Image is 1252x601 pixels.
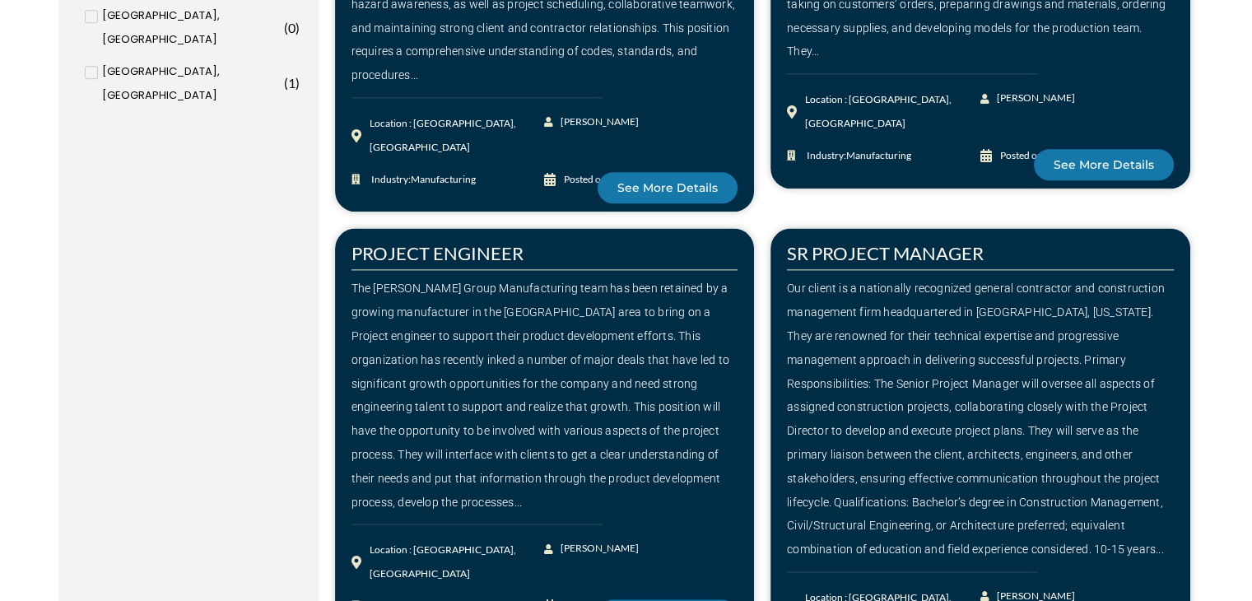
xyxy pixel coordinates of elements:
div: Location : [GEOGRAPHIC_DATA], [GEOGRAPHIC_DATA] [370,538,545,586]
span: ) [296,75,300,91]
span: See More Details [617,182,718,193]
span: [GEOGRAPHIC_DATA], [GEOGRAPHIC_DATA] [102,60,280,108]
span: [GEOGRAPHIC_DATA], [GEOGRAPHIC_DATA] [102,4,280,52]
span: ) [296,20,300,35]
span: 0 [288,20,296,35]
a: See More Details [598,172,738,203]
a: [PERSON_NAME] [980,86,1077,110]
span: [PERSON_NAME] [556,110,639,134]
div: Location : [GEOGRAPHIC_DATA], [GEOGRAPHIC_DATA] [370,112,545,160]
span: 1 [288,75,296,91]
div: The [PERSON_NAME] Group Manufacturing team has been retained by a growing manufacturer in the [GE... [351,277,738,514]
a: PROJECT ENGINEER [351,242,524,264]
span: ( [284,75,288,91]
a: [PERSON_NAME] [544,537,640,561]
div: Our client is a nationally recognized general contractor and construction management firm headqua... [787,277,1174,561]
div: Location : [GEOGRAPHIC_DATA], [GEOGRAPHIC_DATA] [805,88,980,136]
a: [PERSON_NAME] [544,110,640,134]
a: SR PROJECT MANAGER [787,242,984,264]
span: ( [284,20,288,35]
a: See More Details [1034,149,1174,180]
span: See More Details [1054,159,1154,170]
span: [PERSON_NAME] [993,86,1075,110]
span: [PERSON_NAME] [556,537,639,561]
